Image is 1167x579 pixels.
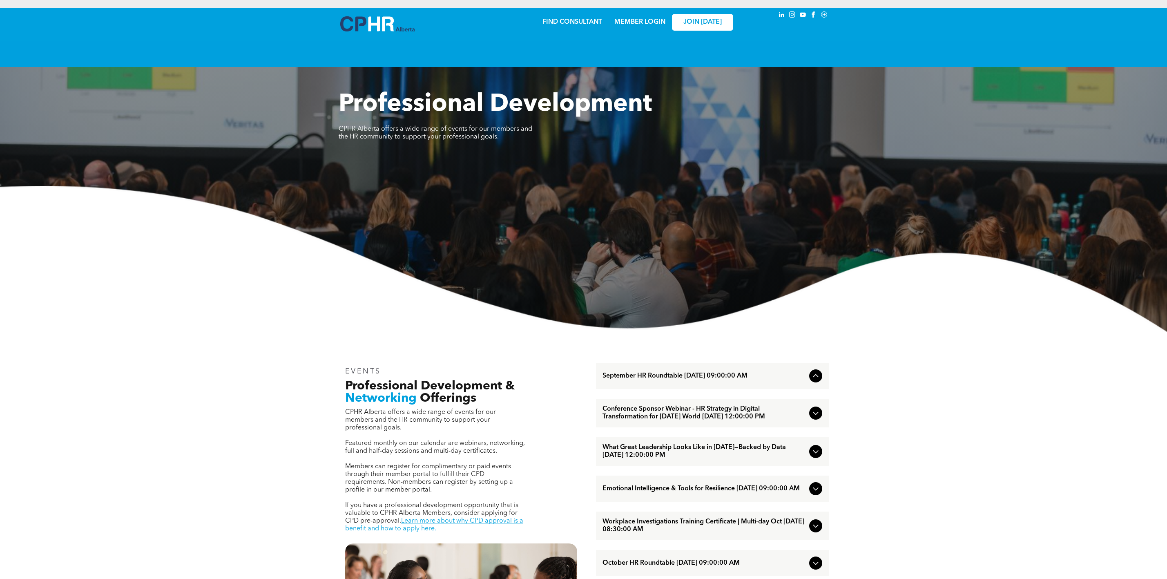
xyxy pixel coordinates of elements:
span: Workplace Investigations Training Certificate | Multi-day Oct [DATE] 08:30:00 AM [602,518,806,534]
span: Networking [345,392,417,405]
a: Social network [820,10,829,21]
a: Learn more about why CPD approval is a benefit and how to apply here. [345,518,523,532]
span: Professional Development [339,92,652,117]
span: Emotional Intelligence & Tools for Resilience [DATE] 09:00:00 AM [602,485,806,493]
span: What Great Leadership Looks Like in [DATE]—Backed by Data [DATE] 12:00:00 PM [602,444,806,459]
span: CPHR Alberta offers a wide range of events for our members and the HR community to support your p... [345,409,496,431]
span: JOIN [DATE] [683,18,722,26]
a: MEMBER LOGIN [614,19,665,25]
a: linkedin [777,10,786,21]
span: Offerings [420,392,476,405]
span: Featured monthly on our calendar are webinars, networking, full and half-day sessions and multi-d... [345,440,525,454]
a: FIND CONSULTANT [542,19,602,25]
span: CPHR Alberta offers a wide range of events for our members and the HR community to support your p... [339,126,532,140]
span: September HR Roundtable [DATE] 09:00:00 AM [602,372,806,380]
span: If you have a professional development opportunity that is valuable to CPHR Alberta Members, cons... [345,502,518,524]
a: instagram [788,10,797,21]
a: facebook [809,10,818,21]
span: Conference Sponsor Webinar - HR Strategy in Digital Transformation for [DATE] World [DATE] 12:00:... [602,405,806,421]
img: A blue and white logo for cp alberta [340,16,415,31]
span: EVENTS [345,368,382,375]
a: JOIN [DATE] [672,14,733,31]
span: October HR Roundtable [DATE] 09:00:00 AM [602,559,806,567]
span: Members can register for complimentary or paid events through their member portal to fulfill thei... [345,463,513,493]
a: youtube [799,10,808,21]
span: Professional Development & [345,380,515,392]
